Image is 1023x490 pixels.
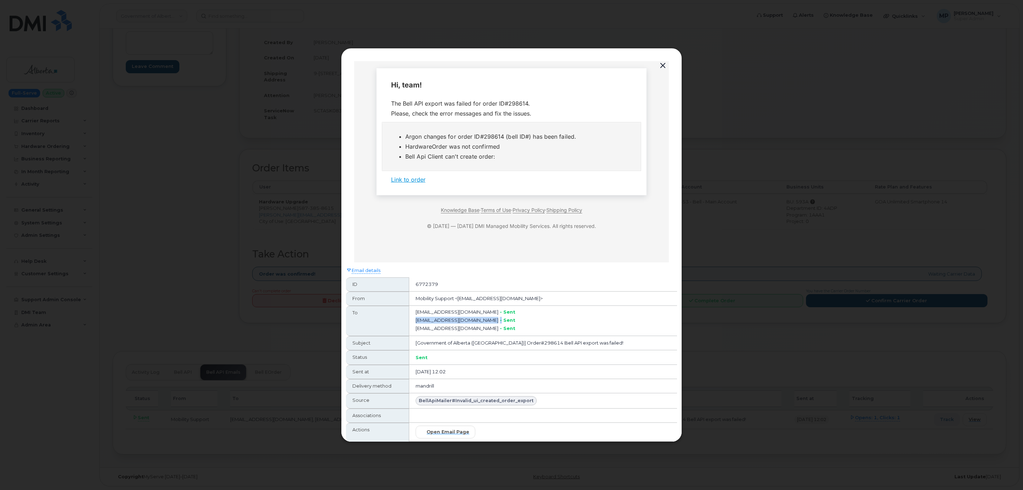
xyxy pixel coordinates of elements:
a: Knowledge Base [87,146,125,152]
a: Shipping Policy [192,146,228,152]
th: Actions [346,423,409,442]
a: Terms of Use [126,146,157,152]
a: Link to order [37,115,71,122]
div: The Bell API export was failed for order ID#298614. Please, check the error messages and fix the ... [37,37,278,57]
li: Bell Api Client can't create order: [51,90,278,100]
div: · · · [37,145,278,154]
td: Mobility Support <[EMAIL_ADDRESS][DOMAIN_NAME]> [409,292,677,306]
b: - sent [500,325,515,331]
td: [Government of Alberta ([GEOGRAPHIC_DATA])] Order#298614 Bell API export was failed! [409,336,677,350]
b: - sent [500,309,515,315]
th: Delivery method [346,379,409,393]
th: ID [346,277,409,292]
span: Open email page [427,428,469,435]
span: [EMAIL_ADDRESS][DOMAIN_NAME] [416,309,498,315]
b: - sent [500,317,515,323]
th: To [346,306,409,336]
th: Associations [346,409,409,423]
td: mandrill [409,379,677,393]
button: Open email page [416,426,475,438]
span: [EMAIL_ADDRESS][DOMAIN_NAME] [416,325,498,331]
th: Status [346,350,409,364]
span: Email details [352,267,380,274]
th: Sent at [346,365,409,379]
span: [EMAIL_ADDRESS][DOMAIN_NAME] [416,317,498,323]
td: [DATE] 12:02 [409,365,677,379]
span: BellApiMailer#invalid_ui_created_order_export [419,397,534,404]
b: sent [416,355,428,360]
th: Subject [346,336,409,350]
div: © [DATE] — [DATE] DMI Managed Mobility Services. All rights reserved. [37,161,278,170]
th: Source [346,393,409,409]
a: Open email page [416,426,671,438]
th: From [346,292,409,306]
li: HardwareOrder was not confirmed [51,80,278,90]
li: Argon changes for order ID#298614 (bell ID#) has been failed. [51,70,278,80]
td: 6772379 [409,277,677,292]
div: Hi, team! [37,18,278,30]
a: Privacy Policy [158,146,191,152]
